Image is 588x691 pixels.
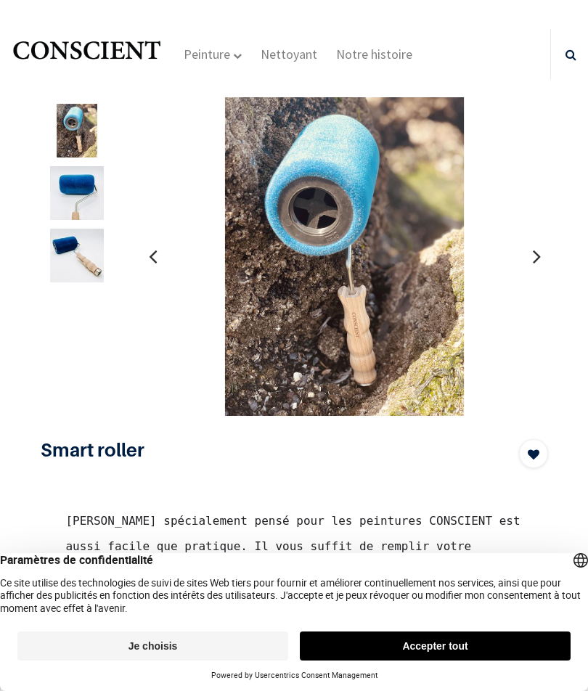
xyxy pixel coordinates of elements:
[336,46,412,62] span: Notre histoire
[11,36,163,74] img: Conscient
[528,446,539,463] span: Add to wishlist
[184,46,230,62] span: Peinture
[519,439,548,468] button: Add to wishlist
[184,97,504,416] img: Product image
[50,229,104,282] img: Product image
[65,514,520,631] span: [PERSON_NAME] spécialement pensé pour les peintures CONSCIENT est aussi facile que pratique. Il v...
[261,46,317,62] span: Nettoyant
[50,104,104,158] img: Product image
[50,166,104,220] img: Product image
[41,439,472,462] h1: Smart roller
[11,36,163,74] a: Logo of Conscient
[178,29,248,80] a: Peinture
